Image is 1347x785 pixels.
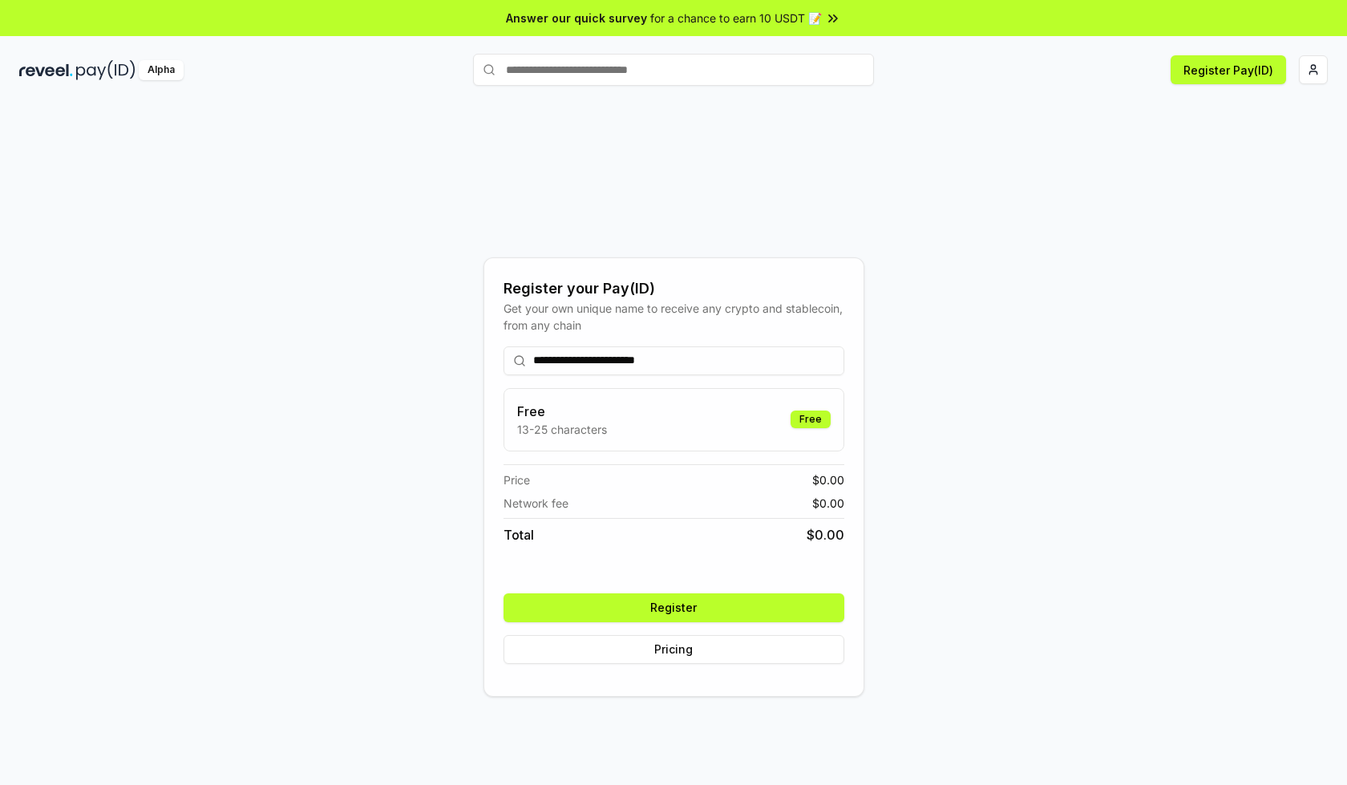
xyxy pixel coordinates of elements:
span: Answer our quick survey [506,10,647,26]
button: Pricing [504,635,844,664]
span: for a chance to earn 10 USDT 📝 [650,10,822,26]
button: Register [504,593,844,622]
div: Alpha [139,60,184,80]
div: Free [791,411,831,428]
h3: Free [517,402,607,421]
span: $ 0.00 [812,495,844,512]
img: reveel_dark [19,60,73,80]
span: Price [504,471,530,488]
div: Get your own unique name to receive any crypto and stablecoin, from any chain [504,300,844,334]
span: Network fee [504,495,568,512]
button: Register Pay(ID) [1171,55,1286,84]
span: $ 0.00 [807,525,844,544]
p: 13-25 characters [517,421,607,438]
img: pay_id [76,60,136,80]
span: Total [504,525,534,544]
div: Register your Pay(ID) [504,277,844,300]
span: $ 0.00 [812,471,844,488]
